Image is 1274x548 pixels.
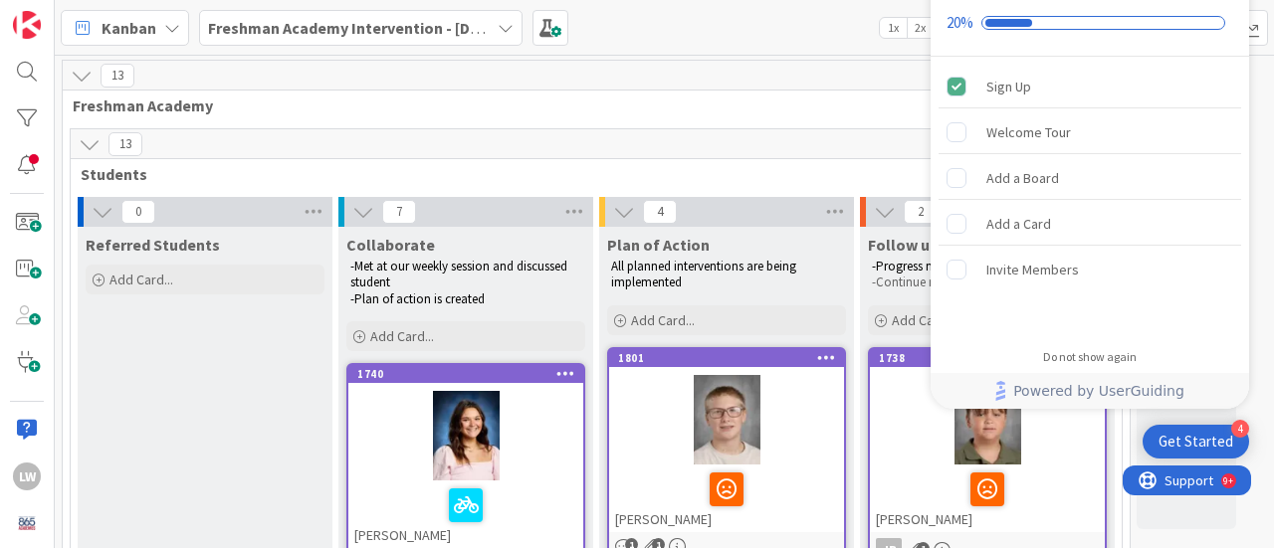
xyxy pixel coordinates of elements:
div: Sign Up [986,75,1031,98]
span: Students [81,164,1097,184]
div: Checklist items [931,57,1249,336]
div: [PERSON_NAME] [609,464,844,532]
div: 1740 [357,367,583,381]
span: Plan of Action [607,235,710,255]
span: 13 [108,132,142,156]
a: Powered by UserGuiding [941,373,1239,409]
div: Open Get Started checklist, remaining modules: 4 [1143,425,1249,458]
div: Add a Card is incomplete. [939,202,1241,246]
div: 1740 [348,365,583,383]
span: Referred Students [86,235,220,255]
span: Add Card... [109,271,173,288]
div: 4 [1231,420,1249,438]
div: 1738 [879,351,1105,365]
span: 4 [643,200,677,224]
span: Support [42,3,91,27]
div: 1801 [618,351,844,365]
span: 2x [907,18,934,38]
span: Collaborate [346,235,435,255]
span: Add Card... [892,311,955,329]
div: Invite Members is incomplete. [939,248,1241,291]
b: Freshman Academy Intervention - [DATE]-[DATE] [208,18,554,38]
div: LW [13,462,41,490]
p: -Continue monitoring [872,274,1103,290]
span: Powered by UserGuiding [1013,379,1184,403]
div: Checklist progress: 20% [947,14,1233,32]
div: 20% [947,14,973,32]
div: [PERSON_NAME] [870,464,1105,532]
div: 1801[PERSON_NAME] [609,349,844,532]
div: Add a Board is incomplete. [939,156,1241,200]
img: avatar [13,509,41,537]
div: 9+ [101,8,110,24]
div: Welcome Tour [986,120,1071,144]
img: Visit kanbanzone.com [13,11,41,39]
span: 2 [904,200,938,224]
span: 13 [101,64,134,88]
span: Kanban [102,16,156,40]
div: [PERSON_NAME] [348,480,583,548]
div: 1738[PERSON_NAME] [870,349,1105,532]
div: 1740[PERSON_NAME] [348,365,583,548]
div: Sign Up is complete. [939,65,1241,108]
div: Get Started [1159,432,1233,452]
span: -Progress monitored and adjusted [872,258,1056,274]
div: Add a Board [986,166,1059,190]
div: Welcome Tour is incomplete. [939,110,1241,154]
span: Follow up [868,235,939,255]
span: 0 [121,200,155,224]
span: -Met at our weekly session and discussed student [350,258,570,290]
div: 1738 [870,349,1105,367]
div: Invite Members [986,258,1079,281]
span: All planned interventions are being implemented [611,258,799,290]
span: Freshman Academy [73,95,1105,115]
div: Do not show again [1043,349,1137,365]
div: Add a Card [986,212,1051,236]
span: Add Card... [631,311,695,329]
span: 7 [382,200,416,224]
div: Footer [931,373,1249,409]
div: 1801 [609,349,844,367]
span: -Plan of action is created [350,290,485,307]
span: 1x [880,18,907,38]
span: Add Card... [370,327,434,345]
